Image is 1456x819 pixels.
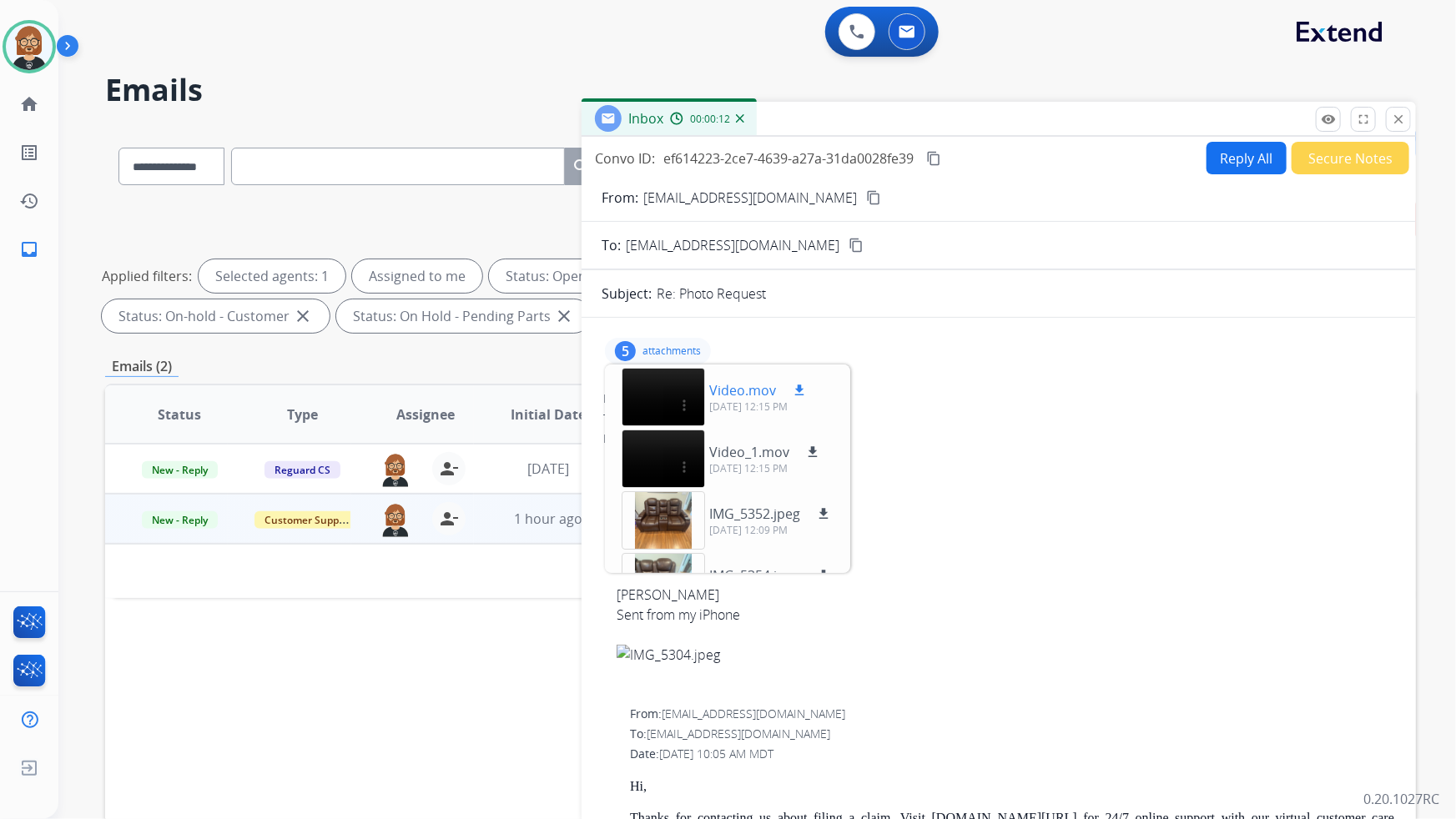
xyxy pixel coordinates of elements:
p: 0.20.1027RC [1363,789,1439,809]
mat-icon: download [805,445,820,460]
mat-icon: history [19,191,39,211]
p: IMG_5352.jpeg [709,504,800,524]
mat-icon: download [816,568,831,583]
mat-icon: download [816,506,831,521]
img: IMG_5304.jpeg [617,645,1394,665]
img: agent-avatar [379,502,412,537]
div: [PERSON_NAME] [617,585,1394,625]
mat-icon: download [792,383,807,398]
mat-icon: person_remove [439,459,459,479]
span: Assignee [396,404,455,425]
mat-icon: search [572,157,592,177]
mat-icon: close [293,306,313,326]
span: [DATE] 10:05 AM MDT [659,746,773,761]
mat-icon: person_remove [439,509,459,529]
mat-icon: close [554,306,574,326]
div: From: [603,390,1394,407]
div: Status: On-hold - Customer [102,299,330,333]
span: New - Reply [142,461,218,479]
img: agent-avatar [379,452,412,487]
span: Status [158,404,201,425]
span: Customer Support [254,511,363,529]
mat-icon: content_copy [926,151,941,166]
div: Sent from my iPhone [617,605,1394,625]
p: Convo ID: [595,148,655,168]
span: Reguard CS [264,461,340,479]
mat-icon: home [19,94,39,114]
p: From: [602,188,638,208]
button: Reply All [1207,142,1287,174]
button: Secure Notes [1292,142,1409,174]
mat-icon: list_alt [19,143,39,163]
mat-icon: fullscreen [1356,112,1371,127]
div: Assigned to me [352,259,482,293]
p: Emails (2) [105,356,179,377]
div: Date: [603,430,1394,447]
p: [DATE] 12:15 PM [709,400,809,414]
p: Video_1.mov [709,442,789,462]
mat-icon: remove_red_eye [1321,112,1336,127]
mat-icon: inbox [19,239,39,259]
p: IMG_5354.jpeg [709,565,800,585]
span: [EMAIL_ADDRESS][DOMAIN_NAME] [662,706,845,721]
span: Inbox [628,109,663,128]
img: IMG_5352.jpeg [617,525,1394,545]
span: 1 hour ago [514,510,582,528]
p: Subject: [602,284,652,304]
div: 5 [615,341,636,361]
p: [EMAIL_ADDRESS][DOMAIN_NAME] [643,188,857,208]
span: Type [287,404,318,425]
div: Selected agents: 1 [199,259,345,293]
span: New - Reply [142,511,218,529]
div: To: [617,488,1394,505]
p: Hi, [630,779,1394,794]
h2: Emails [105,73,1416,107]
div: Status: Open - All [489,259,652,293]
span: [EMAIL_ADDRESS][DOMAIN_NAME] [647,726,830,741]
p: To: [602,235,621,255]
p: [DATE] 12:09 PM [709,524,834,537]
span: [EMAIL_ADDRESS][DOMAIN_NAME] [626,235,839,255]
span: ef614223-2ce7-4639-a27a-31da0028fe39 [663,149,914,168]
span: Initial Date [511,404,586,425]
p: Re: Photo Request [657,284,766,304]
p: [DATE] 12:15 PM [709,462,823,475]
mat-icon: close [1391,112,1406,127]
p: attachments [642,344,701,358]
div: Date: [617,508,1394,525]
span: 00:00:12 [690,113,730,126]
p: Applied filters: [102,266,192,286]
div: To: [603,410,1394,427]
p: Video.mov [709,380,776,400]
div: From: [617,468,1394,485]
div: From: [630,706,1394,722]
div: Status: On Hold - Pending Parts [336,299,591,333]
mat-icon: content_copy [866,190,881,205]
img: IMG_5354.jpeg [617,545,1394,565]
div: To: [630,726,1394,742]
span: [DATE] [527,460,569,478]
img: avatar [6,23,53,70]
div: Date: [630,746,1394,762]
mat-icon: content_copy [849,238,864,253]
